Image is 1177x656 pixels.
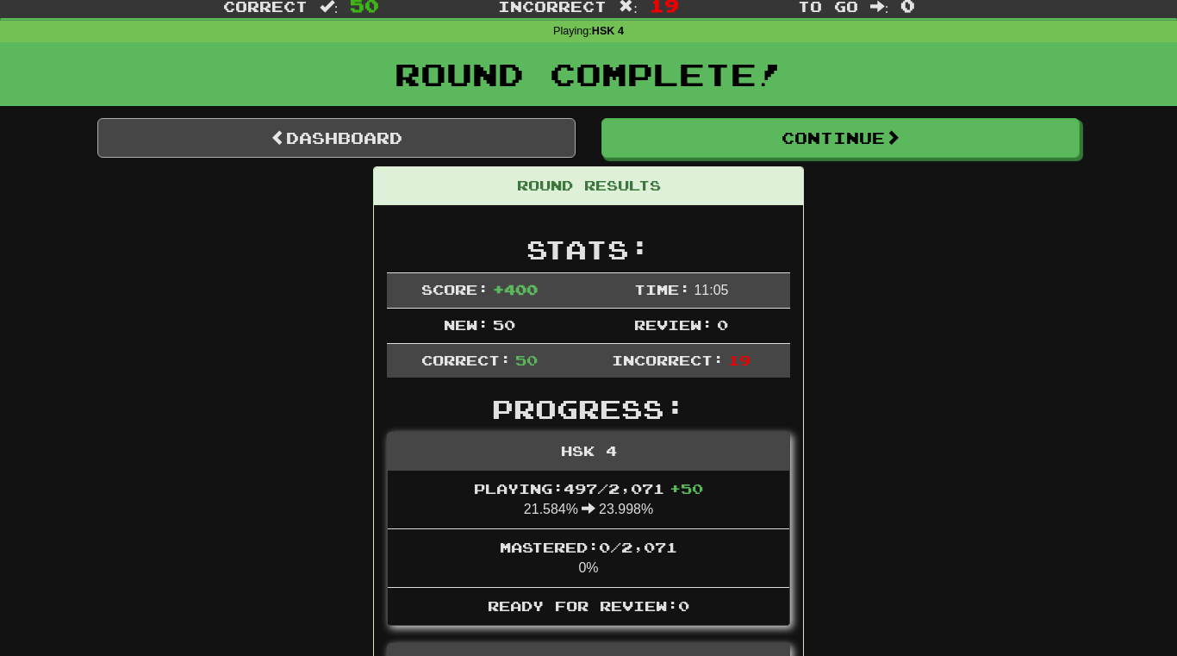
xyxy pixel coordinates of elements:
li: 0% [388,528,789,588]
span: + 400 [493,281,538,297]
span: New: [444,316,489,333]
span: Incorrect: [612,352,724,368]
button: Continue [601,118,1080,158]
span: 50 [493,316,515,333]
a: Dashboard [97,118,576,158]
span: Playing: 497 / 2,071 [474,480,703,497]
span: 19 [728,352,750,368]
strong: HSK 4 [592,25,624,37]
h2: Progress: [387,395,790,423]
span: Review: [634,316,713,333]
h2: Stats: [387,235,790,264]
li: 21.584% 23.998% [388,471,789,529]
span: Time: [634,281,690,297]
span: Ready for Review: 0 [488,597,689,614]
span: Mastered: 0 / 2,071 [500,539,677,555]
span: 0 [717,316,728,333]
h1: Round Complete! [6,57,1171,91]
div: HSK 4 [388,433,789,471]
div: Round Results [374,167,803,205]
span: Score: [421,281,489,297]
span: 50 [515,352,538,368]
span: 11 : 0 5 [694,283,728,297]
span: Correct: [421,352,511,368]
span: + 50 [669,480,703,497]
